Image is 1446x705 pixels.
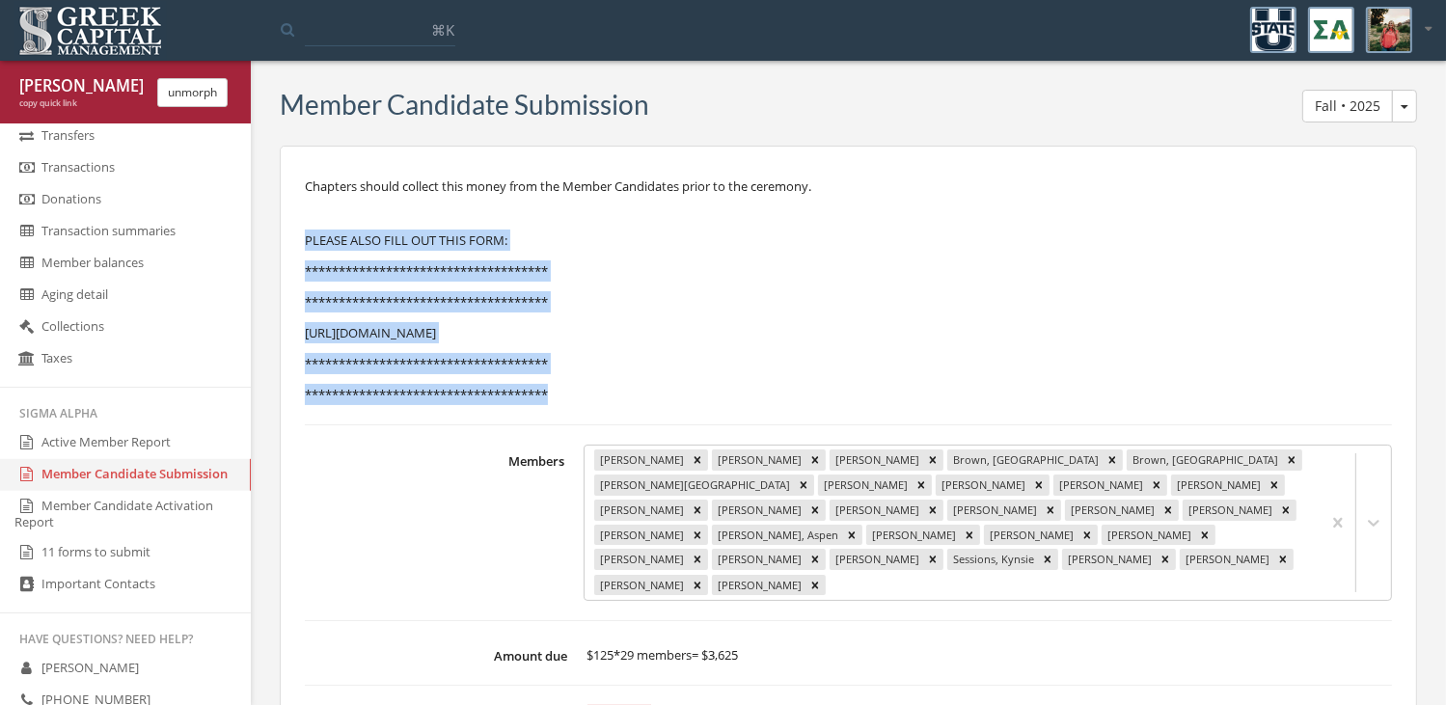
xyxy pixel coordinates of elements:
div: Remove Williams, Courtney [687,575,708,596]
p: Chapters should collect this money from the Member Candidates prior to the ceremony. [305,176,1392,197]
div: [PERSON_NAME] [594,575,687,596]
div: Remove Brown, Sheridan [793,475,814,496]
div: Remove Bradford, Delaney [922,449,943,471]
span: 29 members [620,646,692,664]
span: = [692,646,698,664]
div: [PERSON_NAME] [1053,475,1146,496]
div: Remove Christensen, Brynn [1146,475,1167,496]
div: [PERSON_NAME] Price [19,75,143,97]
button: unmorph [157,78,228,107]
p: [URL][DOMAIN_NAME] [305,322,1392,343]
div: [PERSON_NAME] [1062,549,1155,570]
div: [PERSON_NAME] [936,475,1028,496]
div: Remove McBride, Judith [959,525,980,546]
div: copy quick link [19,97,143,110]
div: [PERSON_NAME] [818,475,911,496]
div: [PERSON_NAME] [830,500,922,521]
button: Fall • 2025 [1392,90,1417,122]
div: Remove Madsen, Aspen [841,525,862,546]
div: [PERSON_NAME] [866,525,959,546]
div: [PERSON_NAME] [1065,500,1158,521]
button: Fall • 2025 [1302,90,1393,122]
p: PLEASE ALSO FILL OUT THIS FORM: [305,230,1392,251]
div: Remove Grabau, Kylie [1040,500,1061,521]
h3: Member Candidate Submission [280,90,649,120]
div: Remove Hunsaker, Lisa [1275,500,1296,521]
div: Remove Pahlke, Makenna [1194,525,1215,546]
div: Remove Ferrufino, Miranda [687,500,708,521]
div: Remove Whiting, Ashlyn [1272,549,1294,570]
div: Remove Waite, Sadie [1155,549,1176,570]
div: Remove Perlow, Katelynn [687,549,708,570]
div: Brown, [GEOGRAPHIC_DATA] [947,449,1102,471]
div: [PERSON_NAME] [594,500,687,521]
div: Remove Hubler, Allison [1158,500,1179,521]
div: Remove Zumwalt, Ainslee [805,575,826,596]
div: Remove Price, Clara [805,549,826,570]
div: [PERSON_NAME] [1183,500,1275,521]
div: [PERSON_NAME] [712,449,805,471]
div: [PERSON_NAME][GEOGRAPHIC_DATA] [594,475,793,496]
div: Remove Byington, Rylie [911,475,932,496]
div: Remove Gilbert, Averie [922,500,943,521]
div: [PERSON_NAME] [1102,525,1194,546]
div: Remove Olaveson, Zoey [1077,525,1098,546]
div: Remove Gaskill, Caitlyn [805,500,826,521]
div: Remove Collins, Dixie [1264,475,1285,496]
label: Members [305,445,574,600]
div: [PERSON_NAME] [594,525,687,546]
div: [PERSON_NAME] [947,500,1040,521]
div: Remove Bertok, Ashlyn [687,449,708,471]
div: Remove Ring, Abigail [922,549,943,570]
div: [PERSON_NAME] [594,549,687,570]
div: [PERSON_NAME] [712,500,805,521]
div: Remove Sessions, Kynsie [1037,549,1058,570]
div: Remove Brown, Riian [1281,449,1302,471]
div: [PERSON_NAME] [984,525,1077,546]
span: ⌘K [431,20,454,40]
div: [PERSON_NAME] [712,575,805,596]
div: Sessions, Kynsie [947,549,1037,570]
span: [PERSON_NAME] [41,659,139,676]
div: Remove Case, Stephanie [1028,475,1050,496]
span: $125 [587,646,614,664]
div: [PERSON_NAME] [1171,475,1264,496]
div: [PERSON_NAME] [1180,549,1272,570]
div: Brown, [GEOGRAPHIC_DATA] [1127,449,1281,471]
div: [PERSON_NAME], Aspen [712,525,841,546]
div: [PERSON_NAME] [830,449,922,471]
div: [PERSON_NAME] [594,449,687,471]
div: Remove Brackett, Katelyn [805,449,826,471]
div: Remove Liddle, Maren [687,525,708,546]
label: Amount due [305,640,577,665]
div: [PERSON_NAME] [830,549,922,570]
span: $3,625 [701,646,738,664]
div: [PERSON_NAME] [712,549,805,570]
div: Remove Brown, Brooklyn [1102,449,1123,471]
